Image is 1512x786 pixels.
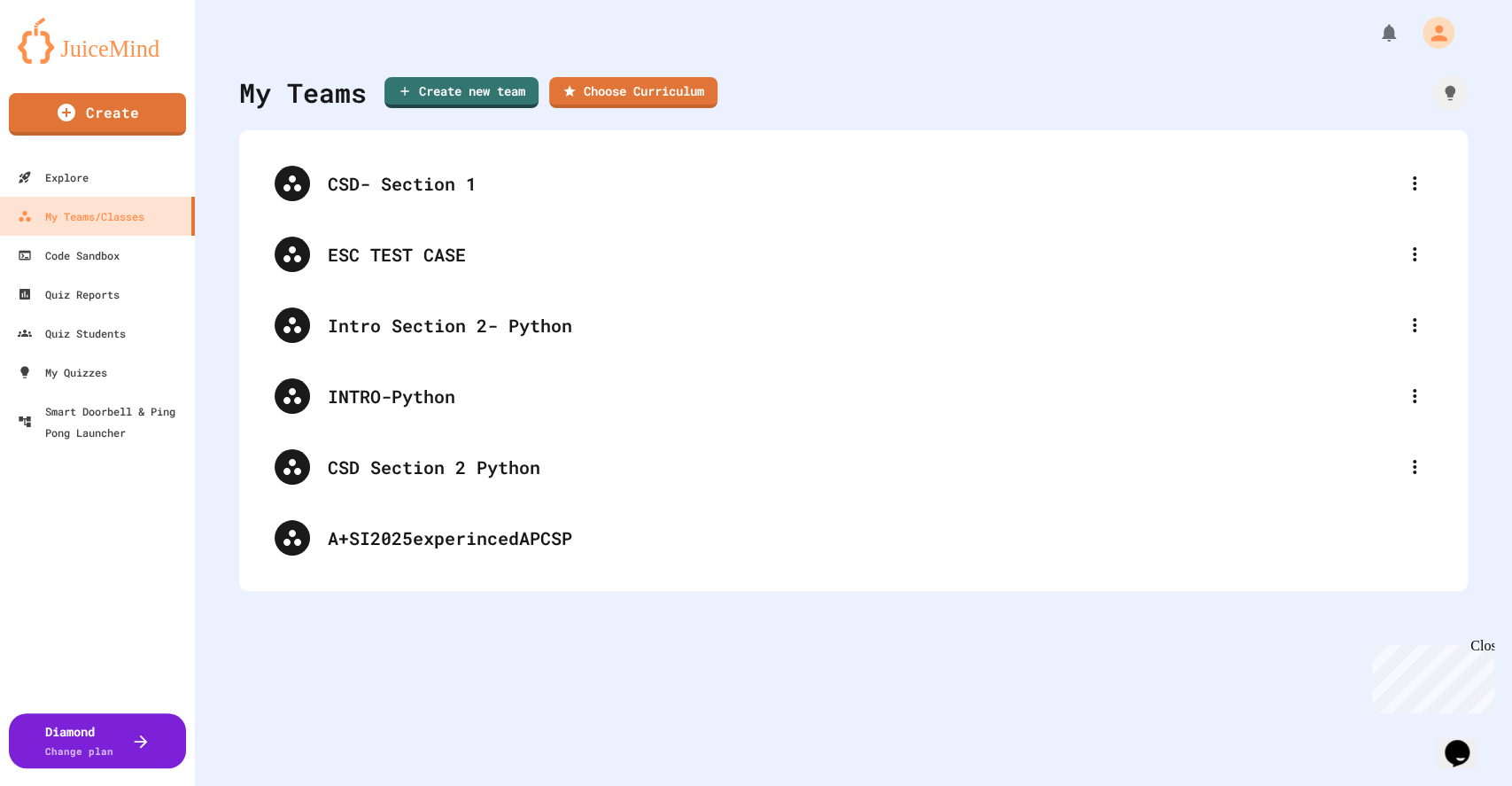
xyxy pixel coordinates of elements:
[1365,638,1494,713] iframe: chat widget
[18,362,107,383] div: My Quizzes
[1438,715,1494,768] iframe: chat widget
[1404,12,1459,53] div: My Account
[1432,75,1468,111] div: How it works
[18,401,188,443] div: Smart Doorbell & Ping Pong Launcher
[18,323,126,344] div: Quiz Students
[328,383,1397,409] div: INTRO-Python
[45,722,113,759] div: Diamond
[18,167,89,188] div: Explore
[328,454,1397,480] div: CSD Section 2 Python
[18,18,177,64] img: logo-orange.svg
[18,245,120,266] div: Code Sandbox
[328,312,1397,339] div: Intro Section 2- Python
[7,7,122,113] div: Chat with us now!Close
[328,525,1432,551] div: A+SI2025experincedAPCSP
[328,170,1397,197] div: CSD- Section 1
[549,77,717,108] a: Choose Curriculum
[239,73,367,113] div: My Teams
[18,206,144,227] div: My Teams/Classes
[18,284,120,305] div: Quiz Reports
[45,744,113,758] span: Change plan
[384,77,539,108] a: Create new team
[1345,18,1404,48] div: My Notifications
[9,93,186,136] a: Create
[328,241,1397,268] div: ESC TEST CASE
